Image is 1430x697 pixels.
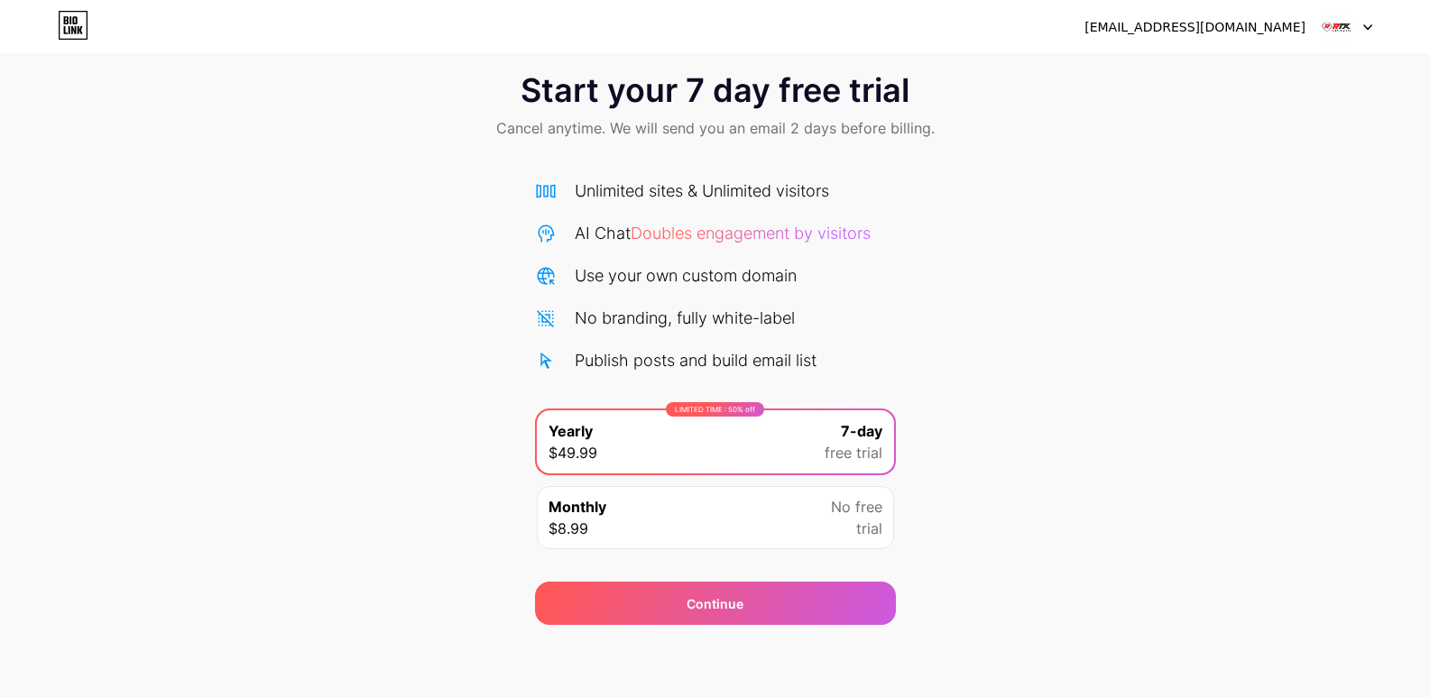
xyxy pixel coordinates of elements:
[687,594,743,613] div: Continue
[841,420,882,442] span: 7-day
[549,496,606,518] span: Monthly
[1084,18,1305,37] div: [EMAIL_ADDRESS][DOMAIN_NAME]
[496,117,935,139] span: Cancel anytime. We will send you an email 2 days before billing.
[575,221,871,245] div: AI Chat
[1319,10,1353,44] img: rtxsports
[575,306,795,330] div: No branding, fully white-label
[549,442,597,463] span: $49.99
[856,518,882,539] span: trial
[575,348,816,372] div: Publish posts and build email list
[549,420,593,442] span: Yearly
[831,496,882,518] span: No free
[521,72,909,108] span: Start your 7 day free trial
[575,263,797,288] div: Use your own custom domain
[631,224,871,243] span: Doubles engagement by visitors
[825,442,882,463] span: free trial
[666,402,764,417] div: LIMITED TIME : 50% off
[575,179,829,203] div: Unlimited sites & Unlimited visitors
[549,518,588,539] span: $8.99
